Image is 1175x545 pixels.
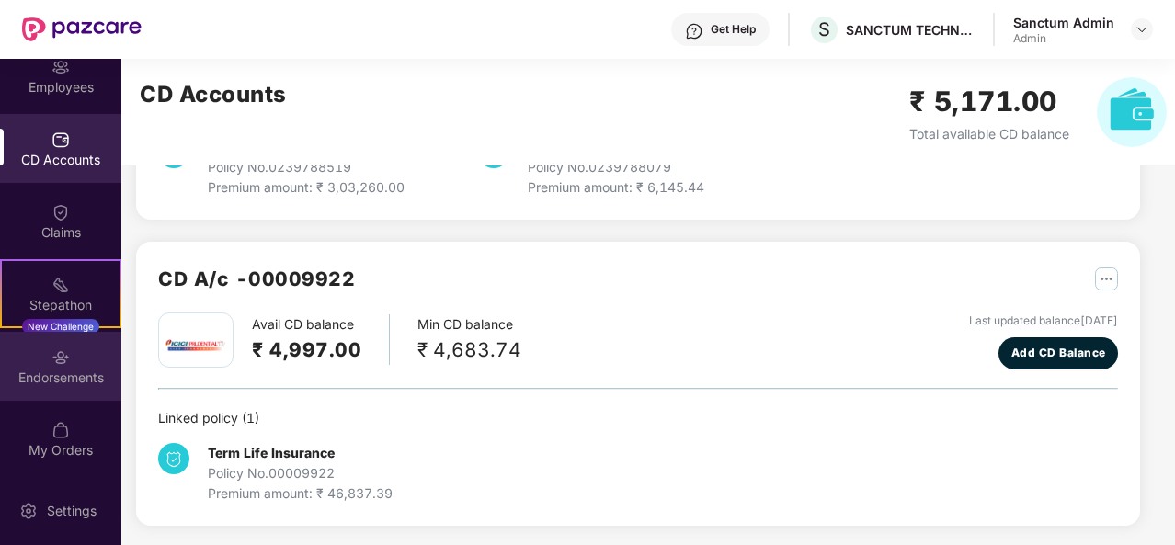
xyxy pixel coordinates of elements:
[528,177,704,198] div: Premium amount: ₹ 6,145.44
[22,319,99,334] div: New Challenge
[22,17,142,41] img: New Pazcare Logo
[417,335,521,365] div: ₹ 4,683.74
[909,126,1069,142] span: Total available CD balance
[1013,14,1114,31] div: Sanctum Admin
[41,502,102,520] div: Settings
[164,313,228,378] img: iciciprud.png
[417,314,521,365] div: Min CD balance
[208,483,393,504] div: Premium amount: ₹ 46,837.39
[969,312,1118,330] div: Last updated balance [DATE]
[2,296,120,314] div: Stepathon
[51,131,70,149] img: svg+xml;base64,PHN2ZyBpZD0iQ0RfQWNjb3VudHMiIGRhdGEtbmFtZT0iQ0QgQWNjb3VudHMiIHhtbG5zPSJodHRwOi8vd3...
[1011,345,1106,362] span: Add CD Balance
[51,421,70,439] img: svg+xml;base64,PHN2ZyBpZD0iTXlfT3JkZXJzIiBkYXRhLW5hbWU9Ik15IE9yZGVycyIgeG1sbnM9Imh0dHA6Ly93d3cudz...
[140,77,287,112] h2: CD Accounts
[252,335,361,365] h2: ₹ 4,997.00
[51,58,70,76] img: svg+xml;base64,PHN2ZyBpZD0iRW1wbG95ZWVzIiB4bWxucz0iaHR0cDovL3d3dy53My5vcmcvMjAwMC9zdmciIHdpZHRoPS...
[51,348,70,367] img: svg+xml;base64,PHN2ZyBpZD0iRW5kb3JzZW1lbnRzIiB4bWxucz0iaHR0cDovL3d3dy53My5vcmcvMjAwMC9zdmciIHdpZH...
[685,22,703,40] img: svg+xml;base64,PHN2ZyBpZD0iSGVscC0zMngzMiIgeG1sbnM9Imh0dHA6Ly93d3cudzMub3JnLzIwMDAvc3ZnIiB3aWR0aD...
[208,445,335,460] b: Term Life Insurance
[1095,267,1118,290] img: svg+xml;base64,PHN2ZyB4bWxucz0iaHR0cDovL3d3dy53My5vcmcvMjAwMC9zdmciIHdpZHRoPSIyNSIgaGVpZ2h0PSIyNS...
[528,157,704,177] div: Policy No. 0239788079
[1097,77,1167,147] img: svg+xml;base64,PHN2ZyB4bWxucz0iaHR0cDovL3d3dy53My5vcmcvMjAwMC9zdmciIHhtbG5zOnhsaW5rPSJodHRwOi8vd3...
[208,157,405,177] div: Policy No. 0239788519
[158,408,1118,428] div: Linked policy ( 1 )
[19,502,38,520] img: svg+xml;base64,PHN2ZyBpZD0iU2V0dGluZy0yMHgyMCIgeG1sbnM9Imh0dHA6Ly93d3cudzMub3JnLzIwMDAvc3ZnIiB3aW...
[998,337,1118,369] button: Add CD Balance
[208,177,405,198] div: Premium amount: ₹ 3,03,260.00
[909,80,1069,123] h2: ₹ 5,171.00
[1013,31,1114,46] div: Admin
[158,443,189,474] img: svg+xml;base64,PHN2ZyB4bWxucz0iaHR0cDovL3d3dy53My5vcmcvMjAwMC9zdmciIHdpZHRoPSIzNCIgaGVpZ2h0PSIzNC...
[818,18,830,40] span: S
[1135,22,1149,37] img: svg+xml;base64,PHN2ZyBpZD0iRHJvcGRvd24tMzJ4MzIiIHhtbG5zPSJodHRwOi8vd3d3LnczLm9yZy8yMDAwL3N2ZyIgd2...
[51,276,70,294] img: svg+xml;base64,PHN2ZyB4bWxucz0iaHR0cDovL3d3dy53My5vcmcvMjAwMC9zdmciIHdpZHRoPSIyMSIgaGVpZ2h0PSIyMC...
[51,203,70,221] img: svg+xml;base64,PHN2ZyBpZD0iQ2xhaW0iIHhtbG5zPSJodHRwOi8vd3d3LnczLm9yZy8yMDAwL3N2ZyIgd2lkdGg9IjIwIi...
[252,314,390,365] div: Avail CD balance
[208,463,393,483] div: Policy No. 00009922
[711,22,756,37] div: Get Help
[846,21,975,39] div: SANCTUM TECHNOLOGIES P LTD
[158,264,355,294] h2: CD A/c - 00009922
